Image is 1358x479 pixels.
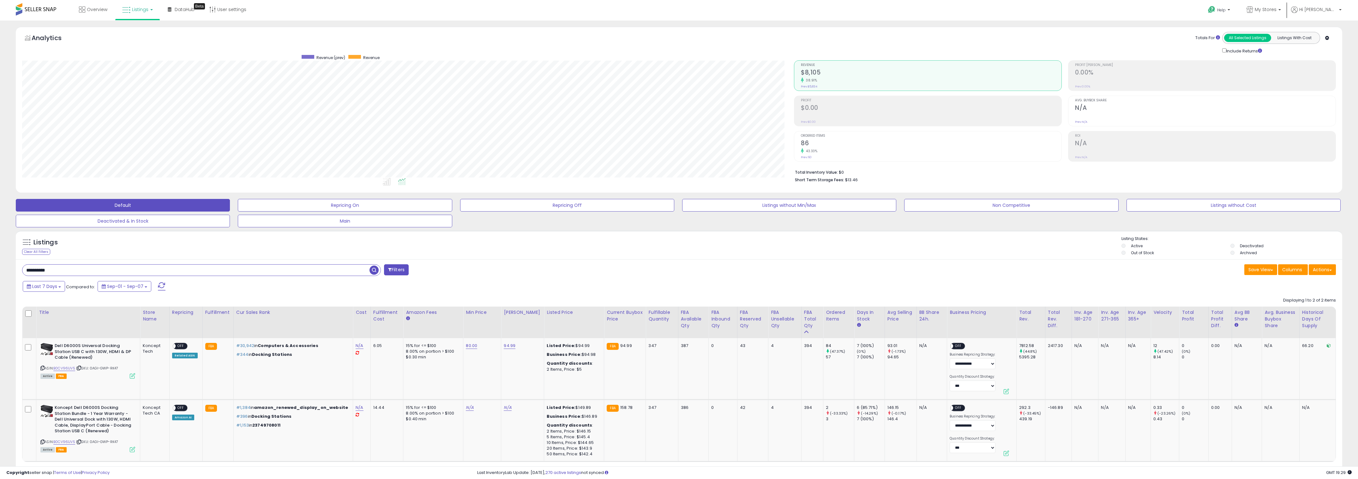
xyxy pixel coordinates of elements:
[1271,34,1318,42] button: Listings With Cost
[607,405,618,412] small: FBA
[801,140,1061,148] h2: 86
[547,422,592,428] b: Quantity discounts
[682,199,896,212] button: Listings without Min/Max
[504,309,541,316] div: [PERSON_NAME]
[1153,343,1179,349] div: 12
[23,281,65,292] button: Last 7 Days
[1282,266,1302,273] span: Columns
[466,343,477,349] a: 80.00
[547,434,599,440] div: 5 Items, Price: $145.4
[1224,34,1271,42] button: All Selected Listings
[804,78,817,83] small: 38.91%
[16,199,230,212] button: Default
[76,366,118,371] span: | SKU: 0AGI-GWP-RK47
[887,354,916,360] div: 94.65
[40,343,135,378] div: ASIN:
[54,470,81,476] a: Terms of Use
[1217,47,1270,54] div: Include Returns
[87,6,107,13] span: Overview
[53,439,75,445] a: B0CV961JV5
[1235,343,1257,349] div: N/A
[56,447,67,452] span: FBA
[6,470,29,476] strong: Copyright
[1182,309,1206,322] div: Total Profit
[406,309,460,316] div: Amazon Fees
[648,309,675,322] div: Fulfillable Quantity
[919,309,945,322] div: BB Share 24h.
[845,177,858,183] span: $13.46
[801,155,812,159] small: Prev: 60
[801,63,1061,67] span: Revenue
[711,343,732,349] div: 0
[1101,309,1122,322] div: Inv. Age 271-365
[801,85,817,88] small: Prev: $5,834
[194,3,205,9] div: Tooltip anchor
[66,284,95,290] span: Compared to:
[1235,405,1257,410] div: N/A
[681,405,704,410] div: 386
[252,422,280,428] span: 23749708011
[406,316,410,321] small: Amazon Fees.
[1019,309,1043,322] div: Total Rev.
[1157,411,1175,416] small: (-23.26%)
[861,411,878,416] small: (-14.29%)
[1182,405,1208,410] div: 0
[547,343,575,349] b: Listed Price:
[857,349,866,354] small: (0%)
[547,404,575,410] b: Listed Price:
[1075,85,1090,88] small: Prev: 0.00%
[39,309,137,316] div: Title
[1019,343,1045,349] div: 7812.58
[607,343,618,350] small: FBA
[236,343,348,349] p: in
[1235,309,1259,322] div: Avg BB Share
[40,374,55,379] span: All listings currently available for purchase on Amazon
[857,343,884,349] div: 7 (100%)
[950,309,1014,316] div: Business Pricing
[545,470,581,476] a: 270 active listings
[826,343,854,349] div: 84
[547,361,599,366] div: :
[887,405,916,410] div: 146.15
[887,309,914,322] div: Avg Selling Price
[132,6,148,13] span: Listings
[547,351,581,357] b: Business Price:
[1153,354,1179,360] div: 8.14
[406,354,458,360] div: $0.30 min
[892,411,906,416] small: (-0.17%)
[1208,6,1216,14] i: Get Help
[373,343,398,349] div: 6.05
[1265,309,1297,329] div: Avg. Business Buybox Share
[236,404,250,410] span: #1,384
[950,436,995,441] label: Quantity Discount Strategy:
[1019,416,1045,422] div: 439.19
[1326,470,1352,476] span: 2025-09-16 19:29 GMT
[547,428,599,434] div: 2 Items, Price: $146.15
[547,405,599,410] div: $149.89
[1211,343,1227,349] div: 0.00
[919,405,942,410] div: N/A
[953,405,964,411] span: OFF
[1048,343,1067,349] div: 2417.30
[1128,309,1148,322] div: Inv. Age 365+
[1075,69,1336,77] h2: 0.00%
[1075,99,1336,102] span: Avg. Buybox Share
[6,470,110,476] div: seller snap | |
[1240,243,1264,248] label: Deactivated
[33,238,58,247] h5: Listings
[175,6,195,13] span: DataHub
[801,99,1061,102] span: Profit
[238,215,452,227] button: Main
[55,343,131,362] b: Dell D6000S Universal Docking Station USB C with 130W, HDMI & DP Cable (Renewed)
[238,199,452,212] button: Repricing On
[406,410,458,416] div: 8.00% on portion > $100
[547,451,599,457] div: 50 Items, Price: $142.4
[1048,405,1067,410] div: -146.89
[648,405,673,410] div: 347
[547,413,581,419] b: Business Price:
[236,351,249,357] span: #344
[172,309,200,316] div: Repricing
[1075,120,1087,124] small: Prev: N/A
[373,309,400,322] div: Fulfillment Cost
[82,470,110,476] a: Privacy Policy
